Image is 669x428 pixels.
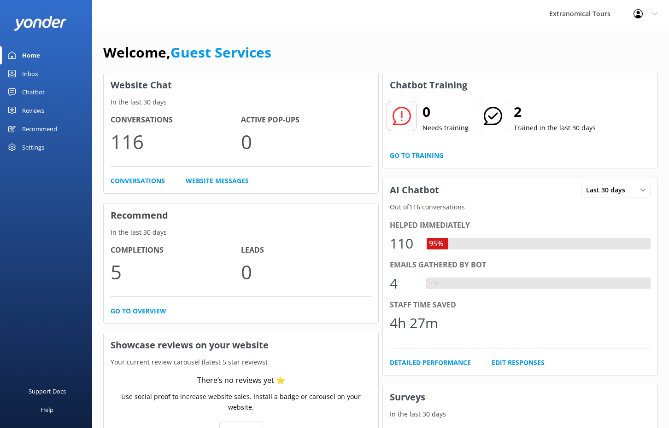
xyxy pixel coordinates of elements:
a: Go to Training [390,150,444,161]
h3: Recommend [104,203,378,227]
h1: Welcome, [103,41,271,64]
p: 0 [241,126,371,157]
div: Chatbot [22,83,45,101]
div: Emails gathered by bot [390,259,651,271]
div: Support Docs [29,382,66,400]
a: Guest Services [170,43,271,62]
div: There’s no reviews yet ⭐ [197,375,285,387]
a: Go to overview [111,306,166,316]
a: Website Messages [186,176,249,186]
p: Needs training [423,123,469,133]
p: In the last 30 days [383,409,657,419]
div: 110 [390,232,417,254]
h4: Completions [111,244,241,256]
div: 95% [427,238,446,250]
h4: Active Pop-ups [241,114,371,126]
div: Helped immediately [390,220,651,231]
p: 5 [111,256,241,287]
h3: Chatbot Training [383,73,474,97]
span: Last 30 days [586,185,631,195]
div: 4 [390,272,417,295]
p: 0 [241,256,371,287]
a: Detailed Performance [390,358,471,368]
p: Trained in the last 30 days [514,123,596,133]
h2: 2 [514,101,596,123]
h3: Surveys [383,385,657,409]
div: Staff time saved [390,299,651,311]
div: Inbox [22,64,38,83]
div: Settings [22,138,44,156]
img: yonder-white-logo.png [14,16,67,31]
div: 3% [427,278,441,289]
h4: Leads [241,244,371,256]
p: Use social proof to increase website sales. Install a badge or carousel on your website. [111,392,371,412]
h2: 0 [423,101,469,123]
div: Home [22,46,40,64]
div: 4h 27m [390,312,438,334]
p: 116 [111,126,241,157]
p: In the last 30 days [104,227,378,237]
p: Out of 116 conversations [383,202,657,212]
p: Your current review carousel (latest 5 star reviews) [104,357,378,367]
p: In the last 30 days [104,97,378,107]
div: Recommend [22,120,57,138]
a: Edit Responses [492,358,545,368]
h3: Website Chat [104,73,378,97]
a: Conversations [111,176,165,186]
h3: Showcase reviews on your website [104,333,378,357]
h3: AI Chatbot [383,178,446,202]
h4: Conversations [111,114,241,126]
div: Reviews [22,101,44,120]
div: Help [41,400,53,419]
